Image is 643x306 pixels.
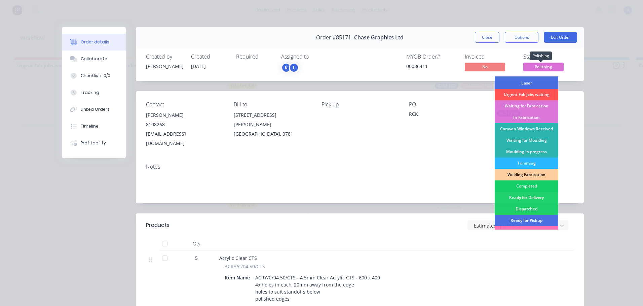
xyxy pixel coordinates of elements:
button: KL [281,63,299,73]
div: Required [236,54,273,60]
div: [PERSON_NAME] [146,110,223,120]
div: K [281,63,291,73]
span: Order #85171 - [316,34,354,41]
div: On Hold [495,226,558,238]
div: 00086411 [406,63,457,70]
div: Moulding in progress [495,146,558,158]
div: RCK [409,110,486,120]
button: Close [475,32,499,43]
div: [PERSON_NAME]8108268[EMAIL_ADDRESS][DOMAIN_NAME] [146,110,223,148]
div: Bill to [234,101,311,108]
button: Profitability [62,135,126,151]
div: Qty [176,237,217,250]
div: Tracking [81,90,99,96]
div: Waiting for Fabrication [495,100,558,112]
div: Ready for Delivery [495,192,558,203]
div: Created [191,54,228,60]
button: Order details [62,34,126,50]
div: Welding Fabrication [495,169,558,180]
div: Assigned to [281,54,348,60]
div: [GEOGRAPHIC_DATA], 0781 [234,129,311,139]
div: Caravan Windows Received [495,123,558,135]
div: Polishing [530,52,552,60]
div: Laser [495,77,558,89]
button: Timeline [62,118,126,135]
button: Polishing [523,63,564,73]
button: Linked Orders [62,101,126,118]
button: Options [505,32,538,43]
div: Created by [146,54,183,60]
div: In Fabrication [495,112,558,123]
span: [DATE] [191,63,206,69]
div: Invoiced [465,54,515,60]
div: Timeline [81,123,99,129]
div: Checklists 0/0 [81,73,110,79]
button: Tracking [62,84,126,101]
div: [PERSON_NAME] [146,63,183,70]
div: [STREET_ADDRESS][PERSON_NAME] [234,110,311,129]
span: Acrylic Clear CTS [219,255,257,261]
div: [STREET_ADDRESS][PERSON_NAME][GEOGRAPHIC_DATA], 0781 [234,110,311,139]
div: Waiting for Moulding [495,135,558,146]
div: ACRY/C/04.50/CTS - 4.5mm Clear Acrylic CTS - 600 x 400 4x holes in each, 20mm away from the edge ... [253,273,383,304]
div: Pick up [321,101,399,108]
div: Contact [146,101,223,108]
div: MYOB Order # [406,54,457,60]
div: Products [146,221,169,229]
span: ACRY/C/04.50/CTS [225,263,265,270]
div: Dispatched [495,203,558,215]
span: No [465,63,505,71]
div: Profitability [81,140,106,146]
span: 5 [195,254,198,262]
div: Status [523,54,574,60]
div: Trimming [495,158,558,169]
div: 8108268 [146,120,223,129]
div: Item Name [225,273,253,282]
button: Checklists 0/0 [62,67,126,84]
div: Urgent Fab jobs waiting [495,89,558,100]
button: Collaborate [62,50,126,67]
div: L [289,63,299,73]
div: Ready for Pickup [495,215,558,226]
div: [EMAIL_ADDRESS][DOMAIN_NAME] [146,129,223,148]
div: Collaborate [81,56,107,62]
div: Order details [81,39,109,45]
div: Completed [495,180,558,192]
div: Notes [146,164,574,170]
span: Chase Graphics Ltd [354,34,404,41]
div: Linked Orders [81,106,110,112]
span: Polishing [523,63,564,71]
button: Edit Order [544,32,577,43]
div: PO [409,101,486,108]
